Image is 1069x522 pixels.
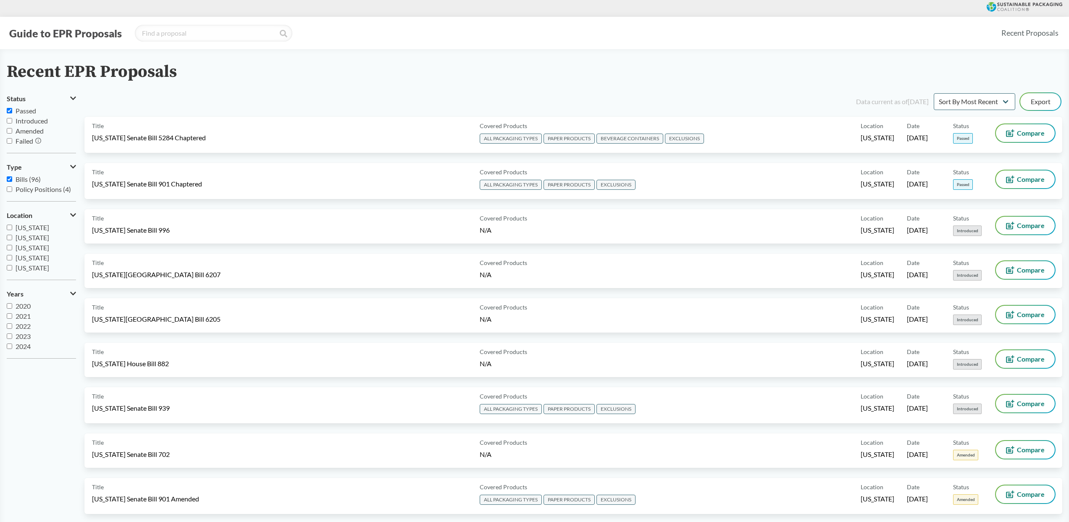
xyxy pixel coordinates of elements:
span: [US_STATE] [861,315,894,324]
span: Covered Products [480,347,527,356]
span: Covered Products [480,392,527,401]
span: [US_STATE] [861,270,894,279]
a: Recent Proposals [998,24,1062,42]
span: Amended [953,450,978,460]
span: Compare [1017,222,1045,229]
button: Compare [996,441,1055,459]
span: Title [92,258,104,267]
span: Location [861,168,883,176]
span: ALL PACKAGING TYPES [480,404,542,414]
span: Title [92,392,104,401]
input: Failed [7,138,12,144]
span: Amended [16,127,44,135]
span: Status [953,483,969,491]
span: Compare [1017,446,1045,453]
span: Compare [1017,356,1045,362]
span: [US_STATE] Senate Bill 996 [92,226,170,235]
span: 2023 [16,332,31,340]
span: [DATE] [907,133,928,142]
span: Type [7,163,22,171]
h2: Recent EPR Proposals [7,63,177,81]
button: Guide to EPR Proposals [7,26,124,40]
span: Introduced [953,226,982,236]
span: BEVERAGE CONTAINERS [596,134,663,144]
input: 2022 [7,323,12,329]
span: Date [907,483,919,491]
span: Title [92,168,104,176]
span: Date [907,392,919,401]
button: Compare [996,485,1055,503]
span: Date [907,347,919,356]
input: [US_STATE] [7,235,12,240]
span: Date [907,258,919,267]
button: Compare [996,171,1055,188]
span: Introduced [953,404,982,414]
span: Title [92,483,104,491]
button: Compare [996,261,1055,279]
span: Title [92,121,104,130]
input: Bills (96) [7,176,12,182]
span: [US_STATE] [16,254,49,262]
span: Title [92,347,104,356]
button: Type [7,160,76,174]
span: Status [7,95,26,102]
input: Find a proposal [135,25,292,42]
span: Title [92,438,104,447]
span: EXCLUSIONS [596,180,636,190]
span: [US_STATE] House Bill 882 [92,359,169,368]
input: [US_STATE] [7,255,12,260]
span: Title [92,303,104,312]
span: Introduced [953,270,982,281]
span: Years [7,290,24,298]
span: Date [907,168,919,176]
span: EXCLUSIONS [596,404,636,414]
span: Covered Products [480,258,527,267]
button: Compare [996,217,1055,234]
span: Covered Products [480,303,527,312]
span: ALL PACKAGING TYPES [480,495,542,505]
span: [US_STATE] Senate Bill 939 [92,404,170,413]
span: Covered Products [480,438,527,447]
span: Location [861,258,883,267]
button: Compare [996,350,1055,368]
span: [US_STATE] Senate Bill 901 Amended [92,494,199,504]
button: Export [1020,93,1061,110]
span: [US_STATE] [861,450,894,459]
input: Policy Positions (4) [7,186,12,192]
span: [US_STATE] [861,226,894,235]
span: [US_STATE] [16,264,49,272]
span: 2022 [16,322,31,330]
span: Date [907,438,919,447]
span: Compare [1017,130,1045,136]
span: [US_STATE] [861,494,894,504]
span: Covered Products [480,121,527,130]
button: Status [7,92,76,106]
span: Date [907,121,919,130]
span: Location [7,212,32,219]
span: [US_STATE] Senate Bill 901 Chaptered [92,179,202,189]
span: Passed [16,107,36,115]
span: N/A [480,226,491,234]
span: EXCLUSIONS [596,495,636,505]
span: [US_STATE] Senate Bill 5284 Chaptered [92,133,206,142]
span: [US_STATE][GEOGRAPHIC_DATA] Bill 6207 [92,270,221,279]
input: Introduced [7,118,12,123]
span: N/A [480,359,491,367]
span: N/A [480,270,491,278]
span: EXCLUSIONS [665,134,704,144]
span: [US_STATE] [16,223,49,231]
input: 2021 [7,313,12,319]
span: Compare [1017,267,1045,273]
span: [DATE] [907,450,928,459]
input: Passed [7,108,12,113]
span: PAPER PRODUCTS [544,404,595,414]
button: Compare [996,306,1055,323]
span: Covered Products [480,214,527,223]
input: 2023 [7,333,12,339]
span: Bills (96) [16,175,41,183]
span: Introduced [953,359,982,370]
span: ALL PACKAGING TYPES [480,180,542,190]
span: Status [953,392,969,401]
span: [US_STATE] Senate Bill 702 [92,450,170,459]
span: Passed [953,179,973,190]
